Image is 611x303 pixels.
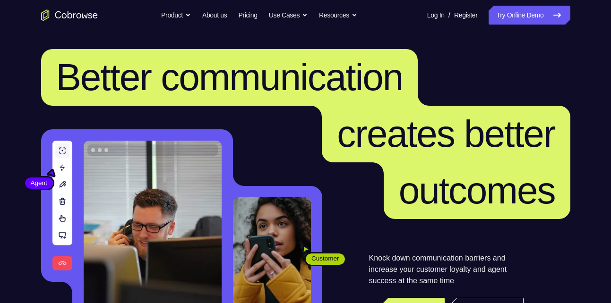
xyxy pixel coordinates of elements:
[454,6,477,25] a: Register
[319,6,357,25] button: Resources
[56,56,403,98] span: Better communication
[448,9,450,21] span: /
[41,9,98,21] a: Go to the home page
[337,113,555,155] span: creates better
[427,6,445,25] a: Log In
[489,6,570,25] a: Try Online Demo
[369,252,524,286] p: Knock down communication barriers and increase your customer loyalty and agent success at the sam...
[269,6,308,25] button: Use Cases
[238,6,257,25] a: Pricing
[399,169,555,211] span: outcomes
[202,6,227,25] a: About us
[161,6,191,25] button: Product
